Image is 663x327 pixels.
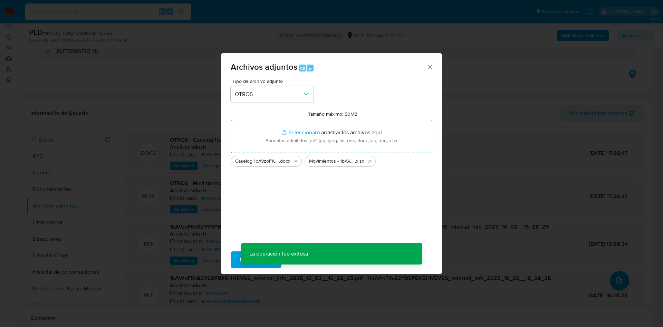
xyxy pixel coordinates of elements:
[231,251,281,268] button: Subir archivo
[426,64,433,70] button: Cerrar
[309,158,355,165] span: Movimientos - 1bAVzoFKv82Y99PBX6HN5V6S_2025_10_02_14_13_46
[366,157,374,165] button: Eliminar Movimientos - 1bAVzoFKv82Y99PBX6HN5V6S_2025_10_02_14_13_46.xlsx
[300,65,305,71] span: Alt
[355,158,364,165] span: .xlsx
[292,157,300,165] button: Eliminar Caselog 1bAVzoFKv82Y99PBX6HN5V6S_2025_10_02_14_13_46.docx
[232,79,315,84] span: Tipo de archivo adjunto
[309,65,311,71] span: a
[231,86,314,103] button: OTROS
[231,153,432,167] ul: Archivos seleccionados
[308,111,357,117] label: Tamaño máximo: 50MB
[279,158,290,165] span: .docx
[293,252,316,267] span: Cancelar
[235,91,302,98] span: OTROS
[240,252,272,267] span: Subir archivo
[235,158,279,165] span: Caselog 1bAVzoFKv82Y99PBX6HN5V6S_2025_10_02_14_13_46
[241,243,316,265] p: La operación fue exitosa
[231,61,297,73] span: Archivos adjuntos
